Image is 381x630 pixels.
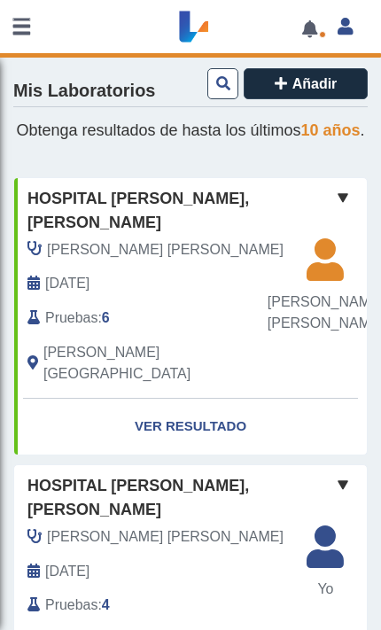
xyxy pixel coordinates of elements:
[45,273,89,294] span: 2025-09-15
[45,307,97,329] span: Pruebas
[14,595,311,616] div: :
[102,310,110,325] b: 6
[296,579,354,600] span: Yo
[14,399,367,455] a: Ver Resultado
[27,474,332,522] span: Hospital [PERSON_NAME], [PERSON_NAME]
[27,187,332,235] span: Hospital [PERSON_NAME], [PERSON_NAME]
[47,526,284,548] span: Diaz Cortinas, Rolando
[244,68,368,99] button: Añadir
[301,121,361,139] span: 10 años
[16,121,364,139] span: Obtenga resultados de hasta los últimos .
[292,76,338,91] span: Añadir
[47,239,284,261] span: Bassatt Reyes, Nelson
[102,597,110,612] b: 4
[13,81,155,102] h4: Mis Laboratorios
[43,342,298,385] span: Ponce, PR
[45,561,89,582] span: 2025-09-15
[14,307,311,329] div: :
[45,595,97,616] span: Pruebas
